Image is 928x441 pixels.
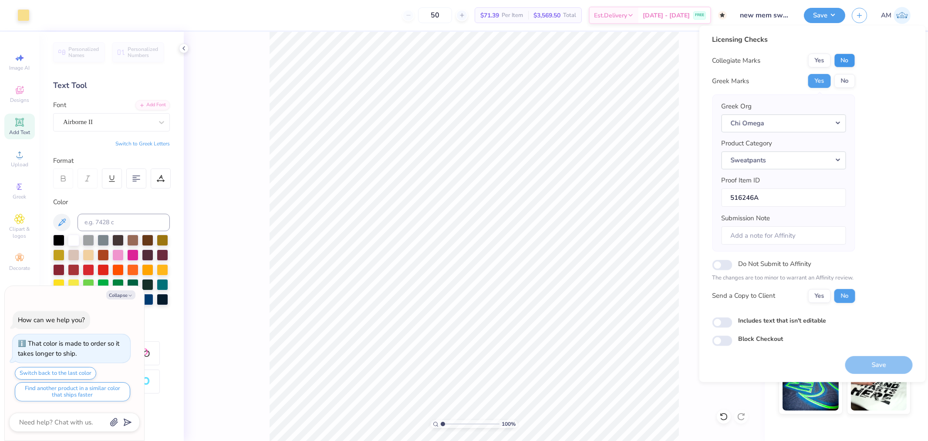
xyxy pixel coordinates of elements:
[533,11,560,20] span: $3,569.50
[18,316,85,324] div: How can we help you?
[68,46,99,58] span: Personalized Names
[53,80,170,91] div: Text Tool
[4,226,35,239] span: Clipart & logos
[881,10,891,20] span: AM
[722,226,846,245] input: Add a note for Affinity
[722,175,760,185] label: Proof Item ID
[594,11,627,20] span: Est. Delivery
[712,291,776,301] div: Send a Copy to Client
[834,289,855,303] button: No
[53,156,171,166] div: Format
[115,140,170,147] button: Switch to Greek Letters
[18,339,119,358] div: That color is made to order so it takes longer to ship.
[894,7,911,24] img: Arvi Mikhail Parcero
[722,114,846,132] button: Chi Omega
[834,54,855,67] button: No
[53,100,66,110] label: Font
[10,64,30,71] span: Image AI
[643,11,690,20] span: [DATE] - [DATE]
[722,101,752,111] label: Greek Org
[712,56,761,66] div: Collegiate Marks
[106,290,135,300] button: Collapse
[418,7,452,23] input: – –
[15,382,130,401] button: Find another product in a similar color that ships faster
[834,74,855,88] button: No
[881,7,911,24] a: AM
[480,11,499,20] span: $71.39
[804,8,845,23] button: Save
[808,74,831,88] button: Yes
[733,7,797,24] input: Untitled Design
[712,34,855,45] div: Licensing Checks
[722,138,773,148] label: Product Category
[135,100,170,110] div: Add Font
[10,97,29,104] span: Designs
[739,334,783,343] label: Block Checkout
[502,11,523,20] span: Per Item
[851,367,907,411] img: Water based Ink
[78,214,170,231] input: e.g. 7428 c
[128,46,159,58] span: Personalized Numbers
[9,129,30,136] span: Add Text
[502,420,516,428] span: 100 %
[15,367,96,380] button: Switch back to the last color
[722,213,770,223] label: Submission Note
[563,11,576,20] span: Total
[808,54,831,67] button: Yes
[739,316,827,325] label: Includes text that isn't editable
[739,258,812,269] label: Do Not Submit to Affinity
[722,151,846,169] button: Sweatpants
[53,197,170,207] div: Color
[695,12,704,18] span: FREE
[712,274,855,283] p: The changes are too minor to warrant an Affinity review.
[783,367,839,411] img: Glow in the Dark Ink
[13,193,27,200] span: Greek
[712,76,749,86] div: Greek Marks
[808,289,831,303] button: Yes
[11,161,28,168] span: Upload
[9,265,30,272] span: Decorate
